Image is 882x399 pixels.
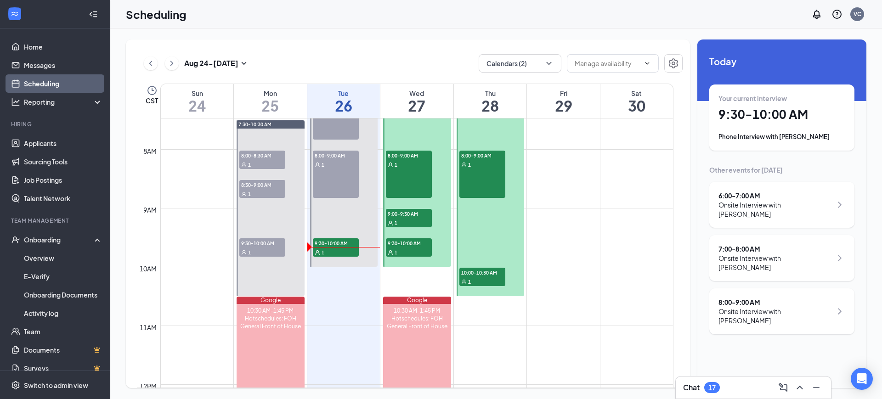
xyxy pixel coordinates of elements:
[24,304,102,322] a: Activity log
[237,307,305,315] div: 10:30 AM-1:45 PM
[395,220,397,226] span: 1
[24,322,102,341] a: Team
[388,250,393,255] svg: User
[468,279,471,285] span: 1
[718,191,832,200] div: 6:00 - 7:00 AM
[11,381,20,390] svg: Settings
[24,235,95,244] div: Onboarding
[234,89,307,98] div: Mon
[527,89,600,98] div: Fri
[126,6,187,22] h1: Scheduling
[315,162,320,168] svg: User
[794,382,805,393] svg: ChevronUp
[241,162,247,168] svg: User
[144,56,158,70] button: ChevronLeft
[24,359,102,377] a: SurveysCrown
[146,96,158,105] span: CST
[459,151,505,160] span: 8:00-9:00 AM
[165,56,179,70] button: ChevronRight
[527,98,600,113] h1: 29
[239,180,285,189] span: 8:30-9:00 AM
[454,89,527,98] div: Thu
[792,380,807,395] button: ChevronUp
[241,250,247,255] svg: User
[459,268,505,277] span: 10:00-10:30 AM
[248,249,251,256] span: 1
[238,121,271,128] span: 7:30-10:30 AM
[10,9,19,18] svg: WorkstreamLogo
[718,244,832,253] div: 7:00 - 8:00 AM
[237,315,305,330] div: Hotschedules: FOH General Front of House
[383,307,451,315] div: 10:30 AM-1:45 PM
[709,54,854,68] span: Today
[11,120,101,128] div: Hiring
[238,58,249,69] svg: SmallChevronDown
[313,238,359,247] span: 9:30-10:00 AM
[24,134,102,152] a: Applicants
[644,60,651,67] svg: ChevronDown
[237,297,305,304] div: Google
[718,94,845,103] div: Your current interview
[811,382,822,393] svg: Minimize
[138,322,158,332] div: 11am
[380,98,453,113] h1: 27
[386,209,432,218] span: 9:00-9:30 AM
[778,382,789,393] svg: ComposeMessage
[24,286,102,304] a: Onboarding Documents
[24,56,102,74] a: Messages
[600,89,673,98] div: Sat
[461,162,467,168] svg: User
[138,264,158,274] div: 10am
[718,253,832,272] div: Onsite Interview with [PERSON_NAME]
[161,84,233,118] a: August 24, 2025
[600,98,673,113] h1: 30
[776,380,791,395] button: ComposeMessage
[395,249,397,256] span: 1
[313,151,359,160] span: 8:00-9:00 AM
[383,315,451,330] div: Hotschedules: FOH General Front of House
[24,171,102,189] a: Job Postings
[718,107,845,122] h1: 9:30 - 10:00 AM
[161,89,233,98] div: Sun
[718,298,832,307] div: 8:00 - 9:00 AM
[241,191,247,197] svg: User
[544,59,554,68] svg: ChevronDown
[24,267,102,286] a: E-Verify
[386,238,432,247] span: 9:30-10:00 AM
[395,162,397,168] span: 1
[89,10,98,19] svg: Collapse
[322,162,324,168] span: 1
[11,97,20,107] svg: Analysis
[11,235,20,244] svg: UserCheck
[322,249,324,256] span: 1
[141,205,158,215] div: 9am
[248,162,251,168] span: 1
[141,146,158,156] div: 8am
[718,307,832,325] div: Onsite Interview with [PERSON_NAME]
[315,250,320,255] svg: User
[575,58,640,68] input: Manage availability
[454,98,527,113] h1: 28
[386,151,432,160] span: 8:00-9:00 AM
[138,381,158,391] div: 12pm
[664,54,683,73] a: Settings
[683,382,700,393] h3: Chat
[380,89,453,98] div: Wed
[388,162,393,168] svg: User
[184,58,238,68] h3: Aug 24 - [DATE]
[380,84,453,118] a: August 27, 2025
[454,84,527,118] a: August 28, 2025
[709,165,854,174] div: Other events for [DATE]
[527,84,600,118] a: August 29, 2025
[383,297,451,304] div: Google
[239,151,285,160] span: 8:00-8:30 AM
[668,58,679,69] svg: Settings
[167,58,176,69] svg: ChevronRight
[708,384,716,392] div: 17
[24,152,102,171] a: Sourcing Tools
[468,162,471,168] span: 1
[24,74,102,93] a: Scheduling
[234,84,307,118] a: August 25, 2025
[307,84,380,118] a: August 26, 2025
[388,220,393,226] svg: User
